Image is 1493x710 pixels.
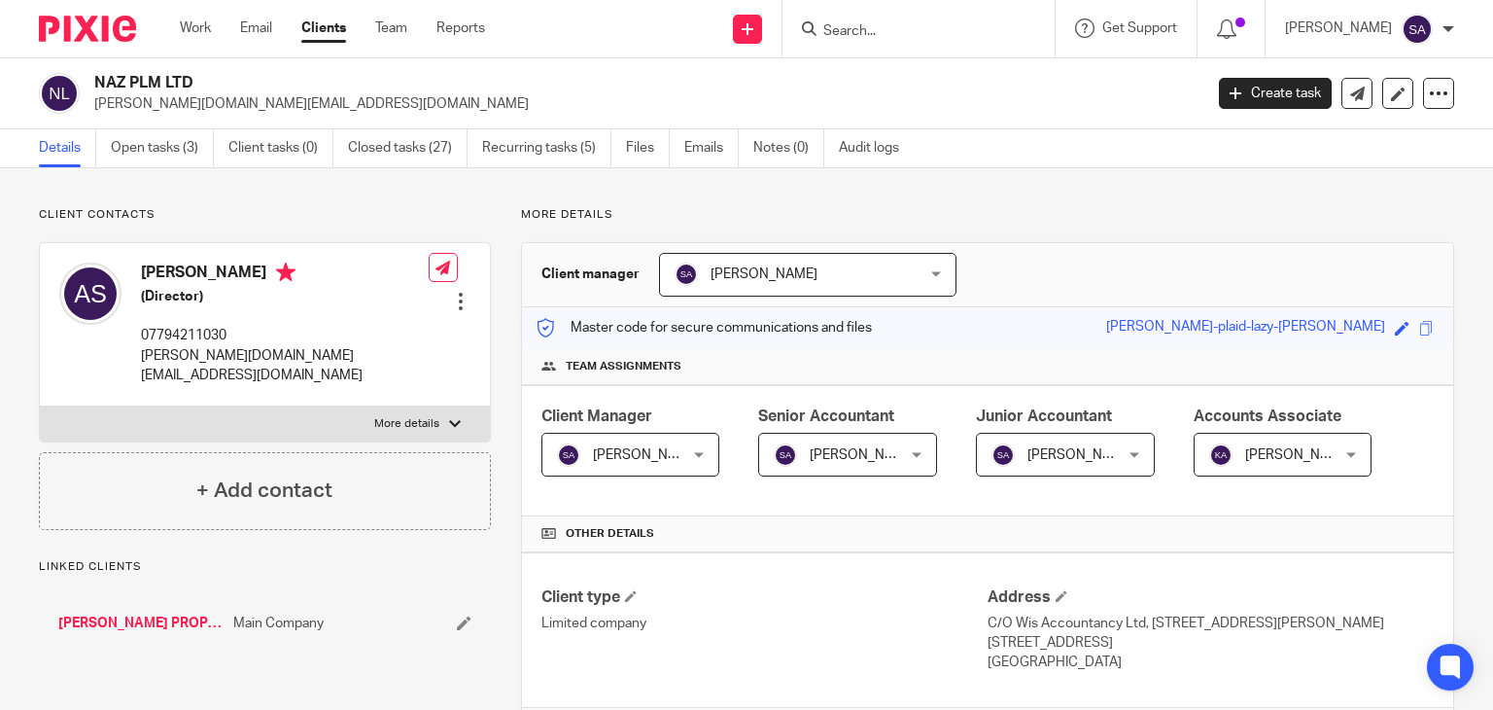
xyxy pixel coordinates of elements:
p: C/O Wis Accountancy Ltd, [STREET_ADDRESS][PERSON_NAME] [988,614,1434,633]
span: Accounts Associate [1194,408,1341,424]
img: svg%3E [1209,444,1233,467]
a: Audit logs [839,129,914,167]
a: Emails [684,129,739,167]
h4: + Add contact [196,476,332,506]
p: Master code for secure communications and files [537,318,872,337]
a: Notes (0) [753,129,824,167]
a: [PERSON_NAME] PROPERTY LTD [58,614,224,633]
img: svg%3E [557,444,580,467]
span: Senior Accountant [758,408,894,424]
p: 07794211030 [141,326,429,345]
img: svg%3E [675,263,698,286]
a: Clients [301,18,346,38]
span: Get Support [1102,21,1177,35]
p: [PERSON_NAME] [1285,18,1392,38]
a: Work [180,18,211,38]
p: [GEOGRAPHIC_DATA] [988,653,1434,672]
a: Client tasks (0) [228,129,333,167]
span: [PERSON_NAME] [711,267,817,281]
i: Primary [276,263,295,282]
h5: (Director) [141,287,429,306]
p: [STREET_ADDRESS] [988,633,1434,653]
span: [PERSON_NAME] [593,448,700,462]
p: [PERSON_NAME][DOMAIN_NAME][EMAIL_ADDRESS][DOMAIN_NAME] [94,94,1190,114]
span: Main Company [233,614,324,633]
img: svg%3E [774,444,797,467]
a: Email [240,18,272,38]
p: More details [374,416,439,432]
span: Junior Accountant [976,408,1112,424]
h4: Address [988,587,1434,608]
h4: [PERSON_NAME] [141,263,429,287]
div: [PERSON_NAME]-plaid-lazy-[PERSON_NAME] [1106,317,1385,339]
p: Client contacts [39,207,491,223]
a: Closed tasks (27) [348,129,468,167]
span: [PERSON_NAME] [1027,448,1134,462]
a: Create task [1219,78,1332,109]
a: Details [39,129,96,167]
a: Team [375,18,407,38]
a: Files [626,129,670,167]
h2: NAZ PLM LTD [94,73,971,93]
p: [PERSON_NAME][DOMAIN_NAME][EMAIL_ADDRESS][DOMAIN_NAME] [141,346,429,386]
a: Open tasks (3) [111,129,214,167]
h3: Client manager [541,265,640,284]
span: [PERSON_NAME] [810,448,917,462]
img: svg%3E [991,444,1015,467]
span: Client Manager [541,408,652,424]
img: svg%3E [1402,14,1433,45]
a: Reports [436,18,485,38]
p: Linked clients [39,559,491,575]
span: Team assignments [566,359,681,374]
img: Pixie [39,16,136,42]
p: More details [521,207,1454,223]
img: svg%3E [59,263,122,325]
p: Limited company [541,614,988,633]
input: Search [821,23,996,41]
img: svg%3E [39,73,80,114]
span: [PERSON_NAME] [1245,448,1352,462]
h4: Client type [541,587,988,608]
span: Other details [566,526,654,542]
a: Recurring tasks (5) [482,129,611,167]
